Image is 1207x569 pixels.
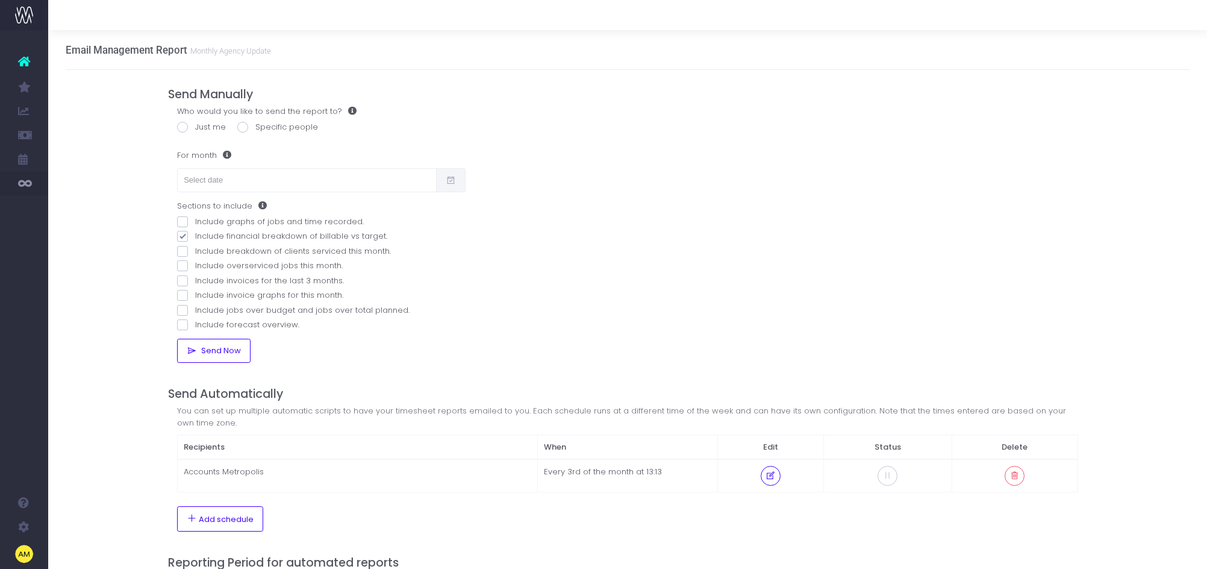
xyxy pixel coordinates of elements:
[177,405,1078,429] div: You can set up multiple automatic scripts to have your timesheet reports emailed to you. Each sch...
[178,435,538,460] th: Recipients
[952,435,1078,460] th: Delete
[177,200,267,212] label: Sections to include
[824,435,952,460] th: Status
[187,44,271,56] small: Monthly Agency Update
[237,121,318,133] label: Specific people
[177,289,466,301] label: Include invoice graphs for this month.
[177,105,357,118] label: Who would you like to send the report to?
[177,319,466,331] label: Include forecast overview.
[177,230,466,242] label: Include financial breakdown of billable vs target.
[15,545,33,563] img: images/default_profile_image.png
[66,44,271,56] h3: Email Management Report
[177,260,466,272] label: Include overserviced jobs this month.
[168,87,1087,101] h4: Send Manually
[177,143,231,168] label: For month
[199,515,254,524] span: Add schedule
[177,275,466,287] label: Include invoices for the last 3 months.
[538,459,718,492] td: Every 3rd of the month at 13:13
[168,387,1087,401] h4: Send Automatically
[717,435,823,460] th: Edit
[177,245,466,257] label: Include breakdown of clients serviced this month.
[177,168,437,192] input: Select date
[178,459,538,492] td: Accounts Metropolis
[197,346,241,356] span: Send Now
[177,304,466,316] label: Include jobs over budget and jobs over total planned.
[177,506,263,532] button: Add schedule
[177,339,250,363] button: Send Now
[177,121,226,133] label: Just me
[177,216,466,228] label: Include graphs of jobs and time recorded.
[538,435,718,460] th: When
